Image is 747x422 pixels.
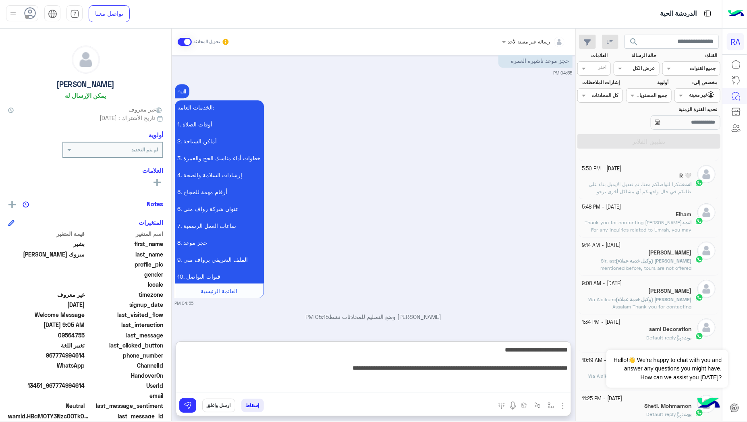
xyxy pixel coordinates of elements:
[695,294,703,302] img: WhatsApp
[582,165,622,173] small: [DATE] - 5:50 PM
[8,230,85,238] span: قيمة المتغير
[697,319,716,337] img: defaultAdmin.png
[629,37,639,47] span: search
[175,84,189,98] p: 6/10/2025, 4:55 PM
[8,167,163,174] h6: العلامات
[625,35,644,52] button: search
[660,8,697,19] p: الدردشة الحية
[679,172,691,179] h5: R 🤍
[48,9,57,19] img: tab
[683,219,691,225] b: :
[695,390,723,418] img: hulul-logo.png
[544,399,558,412] button: select flow
[8,361,85,370] span: 2
[241,399,264,412] button: إسقاط
[193,39,220,45] small: تحويل المحادثة
[131,147,158,153] b: لم يتم التحديد
[8,341,85,350] span: تغيير اللغة
[306,313,329,320] span: 05:15 PM
[684,219,691,225] span: انت
[676,79,717,86] label: مخصص إلى:
[87,230,164,238] span: اسم المتغير
[8,381,85,390] span: 13451_967774994614
[582,395,622,403] small: [DATE] - 11:25 PM
[578,52,608,59] label: العلامات
[695,217,703,225] img: WhatsApp
[695,255,703,263] img: WhatsApp
[8,331,85,339] span: 09564755
[139,219,163,226] h6: المتغيرات
[175,300,194,306] small: 04:55 PM
[100,114,155,122] span: تاريخ الأشتراك : [DATE]
[697,203,716,221] img: defaultAdmin.png
[589,181,691,202] span: شكرا لتواصلكم معنا، تم تعديل الايميل بناء على طلبكم في حال واجهتكم أي مشاكل أخرى نرجو التواصل معن...
[585,219,691,247] span: Thank you for contacting Rawaf Mina. For any inquiries related to Umrah, you may reach us via ema...
[521,402,527,409] img: create order
[8,280,85,289] span: null
[87,361,164,370] span: ChannelId
[87,240,164,248] span: first_name
[87,250,164,259] span: last_name
[175,100,264,283] p: 6/10/2025, 4:55 PM
[534,402,541,409] img: Trigger scenario
[57,80,115,89] h5: [PERSON_NAME]
[728,5,744,22] img: Logo
[508,401,518,411] img: send voice note
[89,5,130,22] a: تواصل معنا
[697,165,716,183] img: defaultAdmin.png
[65,92,106,99] h6: يمكن الإرسال له
[646,411,682,417] span: Default reply
[8,321,85,329] span: 2025-10-06T06:05:34.367Z
[70,9,79,19] img: tab
[683,411,691,417] span: بوت
[87,310,164,319] span: last_visited_flow
[683,181,691,187] b: :
[87,260,164,269] span: profile_pic
[87,331,164,339] span: last_message
[87,280,164,289] span: locale
[8,310,85,319] span: Welcome Message
[8,9,18,19] img: profile
[614,296,691,302] b: :
[616,258,691,264] span: [PERSON_NAME] (وكيل خدمة عملاء)
[676,211,691,218] h5: Elham
[8,270,85,279] span: null
[87,270,164,279] span: gender
[66,5,83,22] a: tab
[727,33,744,50] div: RA
[548,402,554,409] img: select flow
[129,105,163,114] span: غير معروف
[87,300,164,309] span: signup_date
[87,290,164,299] span: timezone
[588,296,691,317] span: Wa Alaikum Assalam Thank you for contacting Rawaf Mina How can I help you
[175,312,573,321] p: [PERSON_NAME] وضع التسليم للمحادثات نشط
[697,280,716,298] img: defaultAdmin.png
[87,321,164,329] span: last_interaction
[695,409,703,417] img: WhatsApp
[8,201,16,208] img: add
[8,240,85,248] span: بشير
[8,351,85,360] span: 967774994614
[87,351,164,360] span: phone_number
[87,401,164,410] span: last_message_sentiment
[8,401,85,410] span: 0
[8,412,89,420] span: wamid.HBgMOTY3Nzc0OTk0NjE0FQIAEhggQTVBRDMwOTQ2RTVDMDA0MUFDNzZGNkU5RTc4QTM1MjQA
[649,326,691,333] h5: sami Decoration
[8,371,85,380] span: null
[147,200,163,207] h6: Notes
[201,288,238,294] span: القائمة الرئيسية
[606,350,728,388] span: Hello!👋 We're happy to chat with you and answer any questions you might have. How can we assist y...
[577,134,720,149] button: تطبيق الفلاتر
[598,64,608,73] div: اختر
[627,106,717,113] label: تحديد الفترة الزمنية
[578,79,620,86] label: إشارات الملاحظات
[614,258,691,264] b: :
[582,242,621,249] small: [DATE] - 9:14 AM
[703,8,713,19] img: tab
[648,288,691,294] h5: Salman
[682,411,691,417] b: :
[87,391,164,400] span: email
[8,250,85,259] span: مبروك الغميري
[554,70,573,76] small: 04:55 PM
[23,201,29,208] img: notes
